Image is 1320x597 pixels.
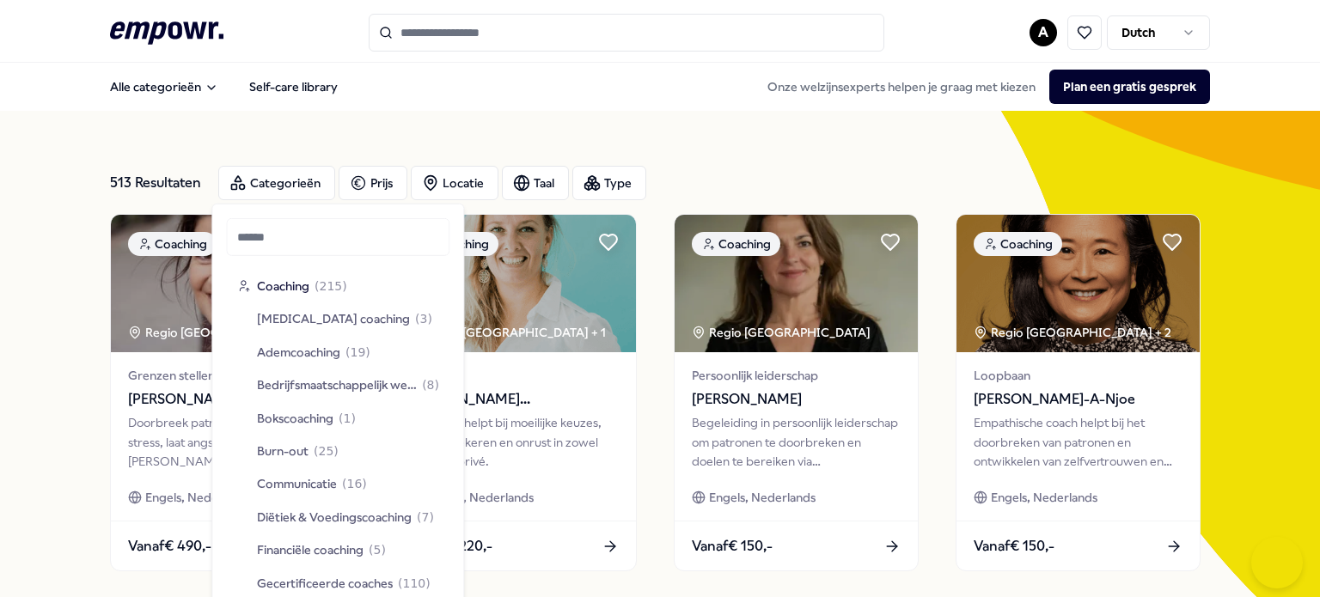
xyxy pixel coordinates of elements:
[110,214,355,571] a: package imageCoachingRegio [GEOGRAPHIC_DATA] Grenzen stellen[PERSON_NAME]Doorbreek patronen, verm...
[974,366,1182,385] span: Loopbaan
[111,215,354,352] img: package image
[974,535,1054,557] span: Vanaf € 150,-
[1251,537,1303,588] iframe: Help Scout Beacon - Open
[956,214,1201,571] a: package imageCoachingRegio [GEOGRAPHIC_DATA] + 2Loopbaan[PERSON_NAME]-A-NjoeEmpathische coach hel...
[257,540,364,559] span: Financiële coaching
[754,70,1210,104] div: Onze welzijnsexperts helpen je graag met kiezen
[257,408,333,427] span: Bokscoaching
[315,277,347,295] span: ( 215 )
[392,214,637,571] a: package imageCoachingRegio [GEOGRAPHIC_DATA] + 1Burn-out[PERSON_NAME][GEOGRAPHIC_DATA]Coaching he...
[339,408,356,427] span: ( 1 )
[410,323,606,342] div: Regio [GEOGRAPHIC_DATA] + 1
[1030,19,1057,46] button: A
[96,70,232,104] button: Alle categorieën
[675,215,918,352] img: package image
[417,508,434,527] span: ( 7 )
[572,166,646,200] button: Type
[974,323,1171,342] div: Regio [GEOGRAPHIC_DATA] + 2
[415,309,432,328] span: ( 3 )
[398,573,431,592] span: ( 110 )
[393,215,636,352] img: package image
[128,323,309,342] div: Regio [GEOGRAPHIC_DATA]
[410,366,619,385] span: Burn-out
[145,488,252,507] span: Engels, Nederlands
[128,413,337,471] div: Doorbreek patronen, verminder stress, laat angsten los, [PERSON_NAME] meer zelfvertrouwen, stel k...
[257,375,417,394] span: Bedrijfsmaatschappelijk werk
[974,413,1182,471] div: Empathische coach helpt bij het doorbreken van patronen en ontwikkelen van zelfvertrouwen en inne...
[257,442,309,460] span: Burn-out
[709,488,816,507] span: Engels, Nederlands
[345,343,370,362] span: ( 19 )
[410,413,619,471] div: Coaching helpt bij moeilijke keuzes, stress, piekeren en onrust in zowel werk als privé.
[692,323,873,342] div: Regio [GEOGRAPHIC_DATA]
[974,388,1182,411] span: [PERSON_NAME]-A-Njoe
[423,375,440,394] span: ( 8 )
[257,343,340,362] span: Ademcoaching
[128,366,337,385] span: Grenzen stellen
[502,166,569,200] button: Taal
[692,232,780,256] div: Coaching
[257,309,410,328] span: [MEDICAL_DATA] coaching
[257,573,393,592] span: Gecertificeerde coaches
[692,535,773,557] span: Vanaf € 150,-
[235,70,351,104] a: Self-care library
[128,535,211,557] span: Vanaf € 490,-
[257,508,412,527] span: Diëtiek & Voedingscoaching
[96,70,351,104] nav: Main
[342,474,367,493] span: ( 16 )
[257,474,337,493] span: Communicatie
[369,14,884,52] input: Search for products, categories or subcategories
[218,166,335,200] button: Categorieën
[314,442,339,460] span: ( 25 )
[692,366,901,385] span: Persoonlijk leiderschap
[974,232,1062,256] div: Coaching
[411,166,498,200] button: Locatie
[128,232,217,256] div: Coaching
[427,488,534,507] span: Engels, Nederlands
[674,214,919,571] a: package imageCoachingRegio [GEOGRAPHIC_DATA] Persoonlijk leiderschap[PERSON_NAME]Begeleiding in p...
[257,277,309,295] span: Coaching
[339,166,407,200] button: Prijs
[410,388,619,411] span: [PERSON_NAME][GEOGRAPHIC_DATA]
[956,215,1200,352] img: package image
[692,413,901,471] div: Begeleiding in persoonlijk leiderschap om patronen te doorbreken en doelen te bereiken via bewust...
[128,388,337,411] span: [PERSON_NAME]
[991,488,1097,507] span: Engels, Nederlands
[692,388,901,411] span: [PERSON_NAME]
[369,540,386,559] span: ( 5 )
[110,166,205,200] div: 513 Resultaten
[1049,70,1210,104] button: Plan een gratis gesprek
